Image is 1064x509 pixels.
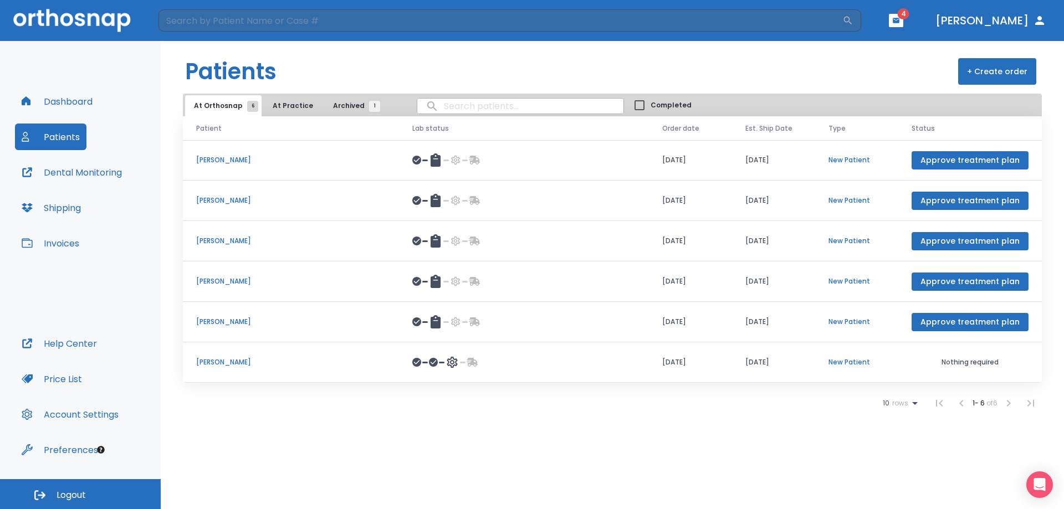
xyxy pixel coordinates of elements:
span: 1 [369,101,380,112]
button: Preferences [15,436,105,463]
p: [PERSON_NAME] [196,155,386,165]
button: Shipping [15,194,88,221]
p: New Patient [828,317,885,327]
td: [DATE] [649,302,732,342]
p: New Patient [828,276,885,286]
button: + Create order [958,58,1036,85]
button: Invoices [15,230,86,256]
button: [PERSON_NAME] [931,11,1051,30]
button: Help Center [15,330,104,357]
td: [DATE] [649,181,732,221]
p: New Patient [828,236,885,246]
td: [DATE] [649,140,732,181]
span: Completed [651,100,692,110]
span: Lab status [412,124,449,133]
span: Order date [662,124,699,133]
button: Approve treatment plan [912,151,1029,169]
div: Tooltip anchor [96,445,106,455]
p: New Patient [828,155,885,165]
button: Dashboard [15,88,99,115]
img: Orthosnap [13,9,131,32]
button: Approve treatment plan [912,313,1029,331]
span: Patient [196,124,222,133]
p: New Patient [828,196,885,205]
span: Status [912,124,935,133]
button: At Practice [264,95,322,116]
button: Approve treatment plan [912,192,1029,210]
p: [PERSON_NAME] [196,276,386,286]
span: Type [828,124,846,133]
button: Dental Monitoring [15,159,129,186]
div: Open Intercom Messenger [1026,471,1053,498]
td: [DATE] [649,221,732,261]
input: Search by Patient Name or Case # [158,9,842,32]
p: [PERSON_NAME] [196,317,386,327]
div: tabs [185,95,386,116]
p: [PERSON_NAME] [196,357,386,367]
span: Archived [333,101,375,111]
td: [DATE] [732,302,815,342]
button: Account Settings [15,401,125,428]
span: At Orthosnap [194,101,253,111]
span: 1 - 6 [973,398,986,408]
td: [DATE] [649,261,732,302]
td: [DATE] [732,342,815,383]
p: New Patient [828,357,885,367]
span: 10 [883,399,889,407]
button: Approve treatment plan [912,232,1029,250]
button: Patients [15,124,86,150]
p: [PERSON_NAME] [196,196,386,205]
span: 4 [898,8,909,19]
td: [DATE] [732,221,815,261]
button: Approve treatment plan [912,273,1029,291]
span: Logout [57,489,86,501]
button: Price List [15,366,89,392]
h1: Patients [185,55,277,88]
td: [DATE] [732,181,815,221]
span: of 6 [986,398,997,408]
td: [DATE] [649,342,732,383]
input: search [417,95,623,117]
span: 6 [247,101,258,112]
td: [DATE] [732,261,815,302]
span: Est. Ship Date [745,124,792,133]
td: [DATE] [732,140,815,181]
span: rows [889,399,908,407]
p: Nothing required [912,357,1029,367]
p: [PERSON_NAME] [196,236,386,246]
